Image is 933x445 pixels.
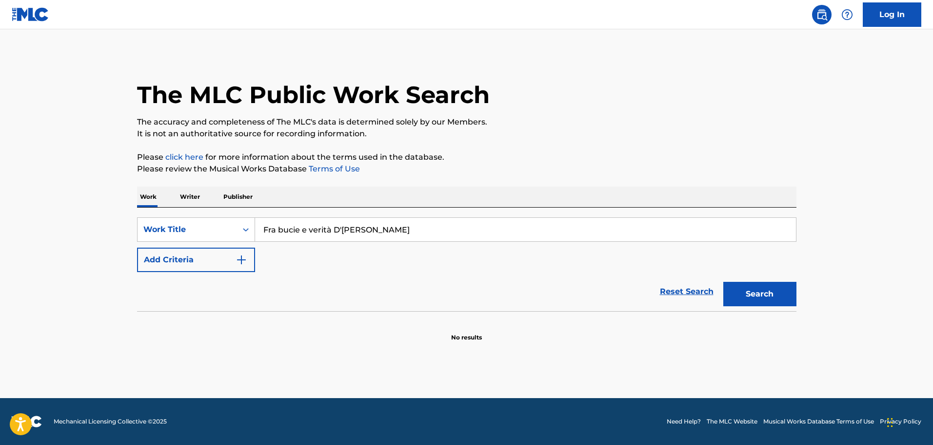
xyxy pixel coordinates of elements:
[137,248,255,272] button: Add Criteria
[707,417,757,426] a: The MLC Website
[54,417,167,426] span: Mechanical Licensing Collective © 2025
[451,321,482,342] p: No results
[12,7,49,21] img: MLC Logo
[12,416,42,427] img: logo
[655,281,718,302] a: Reset Search
[137,151,796,163] p: Please for more information about the terms used in the database.
[887,408,893,437] div: Drag
[137,116,796,128] p: The accuracy and completeness of The MLC's data is determined solely by our Members.
[137,128,796,140] p: It is not an authoritative source for recording information.
[137,80,490,109] h1: The MLC Public Work Search
[137,163,796,175] p: Please review the Musical Works Database
[236,254,247,266] img: 9d2ae6d4665cec9f34b9.svg
[165,152,203,162] a: click here
[137,187,159,207] p: Work
[137,217,796,311] form: Search Form
[812,5,832,24] a: Public Search
[763,417,874,426] a: Musical Works Database Terms of Use
[863,2,921,27] a: Log In
[816,9,828,21] img: search
[177,187,203,207] p: Writer
[841,9,853,21] img: help
[837,5,857,24] div: Help
[667,417,701,426] a: Need Help?
[220,187,256,207] p: Publisher
[307,164,360,173] a: Terms of Use
[880,417,921,426] a: Privacy Policy
[723,282,796,306] button: Search
[884,398,933,445] iframe: Chat Widget
[143,224,231,235] div: Work Title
